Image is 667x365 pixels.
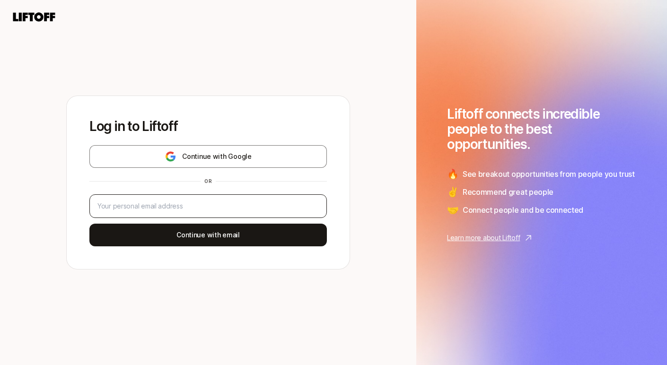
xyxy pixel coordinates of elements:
[447,232,636,243] a: Learn more about Liftoff
[463,168,635,180] span: See breakout opportunities from people you trust
[447,106,636,152] h1: Liftoff connects incredible people to the best opportunities.
[447,232,520,243] p: Learn more about Liftoff
[463,186,553,198] span: Recommend great people
[447,167,459,181] span: 🔥
[201,177,216,185] div: or
[447,203,459,217] span: 🤝
[89,119,327,134] p: Log in to Liftoff
[463,204,583,216] span: Connect people and be connected
[89,145,327,168] button: Continue with Google
[89,224,327,246] button: Continue with email
[165,151,176,162] img: google-logo
[447,185,459,199] span: ✌️
[97,200,319,212] input: Your personal email address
